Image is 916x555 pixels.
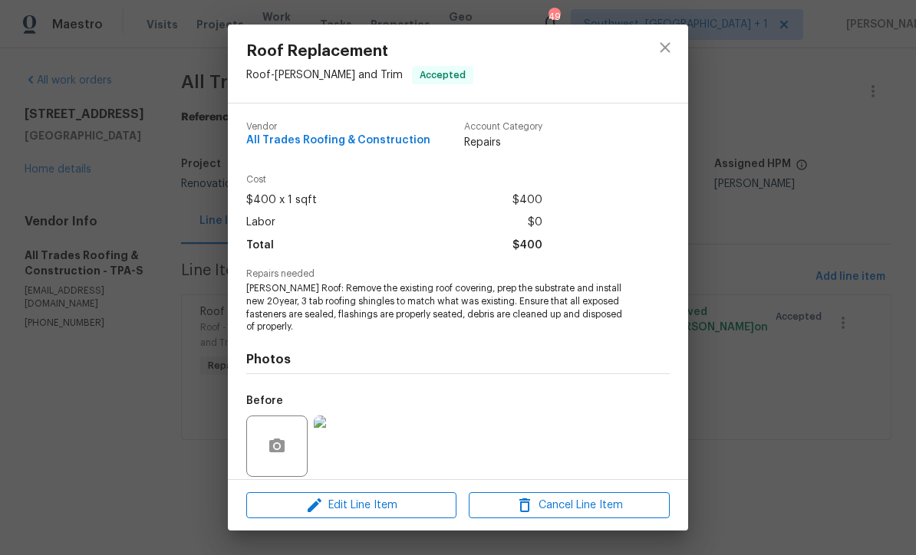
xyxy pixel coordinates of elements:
span: $400 [512,235,542,257]
div: 49 [549,9,559,25]
span: Edit Line Item [251,496,452,515]
span: All Trades Roofing & Construction [246,135,430,146]
span: $400 x 1 sqft [246,189,317,212]
span: Cost [246,175,542,185]
span: Repairs [464,135,542,150]
button: close [647,29,684,66]
span: [PERSON_NAME] Roof: Remove the existing roof covering, prep the substrate and install new 20year,... [246,282,628,333]
span: Total [246,235,274,257]
h5: Before [246,396,283,406]
span: Accepted [414,67,472,83]
span: Account Category [464,122,542,132]
span: $0 [528,212,542,234]
span: Roof Replacement [246,43,473,60]
span: Labor [246,212,275,234]
span: $400 [512,189,542,212]
span: Vendor [246,122,430,132]
h4: Photos [246,352,670,367]
button: Cancel Line Item [469,492,670,519]
button: Edit Line Item [246,492,456,519]
span: Cancel Line Item [473,496,665,515]
span: Roof - [PERSON_NAME] and Trim [246,70,403,80]
span: Repairs needed [246,269,670,279]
